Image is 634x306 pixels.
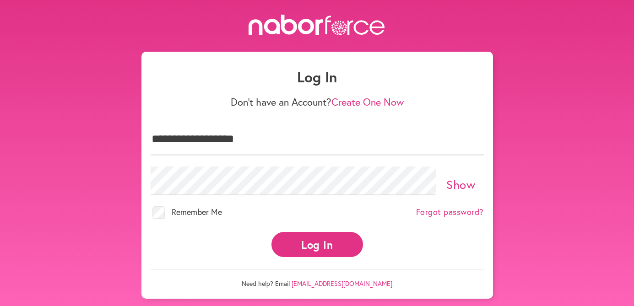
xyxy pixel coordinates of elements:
button: Log In [271,232,363,257]
h1: Log In [151,68,484,86]
a: [EMAIL_ADDRESS][DOMAIN_NAME] [292,279,392,288]
a: Show [446,177,475,192]
a: Forgot password? [416,207,484,217]
a: Create One Now [331,95,404,108]
p: Don't have an Account? [151,96,484,108]
span: Remember Me [172,206,222,217]
p: Need help? Email [151,269,484,288]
